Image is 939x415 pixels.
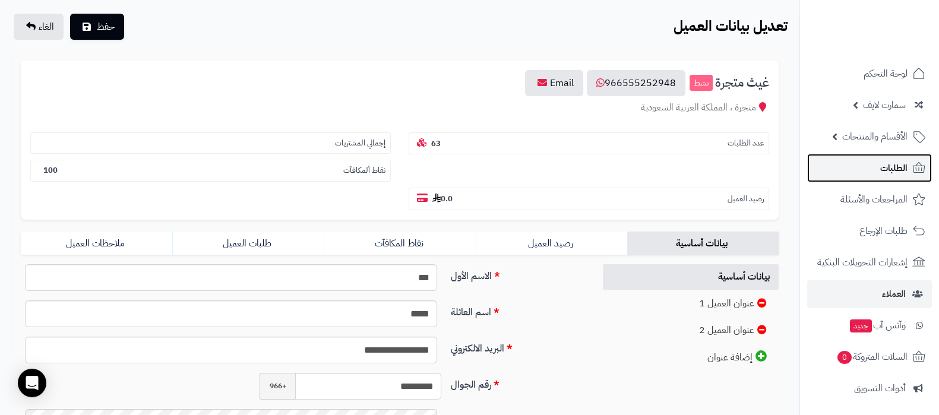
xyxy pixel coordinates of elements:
b: تعديل بيانات العميل [674,15,788,37]
b: 100 [43,164,58,176]
a: عنوان العميل 1 [603,291,779,316]
span: وآتس آب [849,317,906,334]
span: غيث متجرة [715,76,769,90]
img: logo-2.png [858,31,928,56]
a: الطلبات [807,154,932,182]
label: الاسم الأول [446,264,589,283]
a: بيانات أساسية [603,264,779,290]
a: طلبات العميل [172,232,324,255]
small: نقاط ألمكافآت [343,165,385,176]
a: رصيد العميل [476,232,627,255]
a: عنوان العميل 2 [603,318,779,343]
span: الأقسام والمنتجات [842,128,908,145]
span: الطلبات [880,160,908,176]
b: 63 [431,138,441,149]
span: الغاء [39,20,54,34]
span: المراجعات والأسئلة [840,191,908,208]
div: متجرة ، المملكة العربية السعودية [30,101,769,115]
label: اسم العائلة [446,300,589,319]
a: طلبات الإرجاع [807,217,932,245]
span: أدوات التسويق [854,380,906,397]
span: طلبات الإرجاع [859,223,908,239]
span: سمارت لايف [863,97,906,113]
span: +966 [260,373,295,400]
a: نقاط المكافآت [324,232,475,255]
a: ملاحظات العميل [21,232,172,255]
span: حفظ [97,20,115,34]
small: عدد الطلبات [728,138,764,149]
span: لوحة التحكم [864,65,908,82]
a: لوحة التحكم [807,59,932,88]
a: 966555252948 [587,70,685,96]
div: Open Intercom Messenger [18,369,46,397]
a: العملاء [807,280,932,308]
a: إشعارات التحويلات البنكية [807,248,932,277]
span: إشعارات التحويلات البنكية [817,254,908,271]
span: 0 [837,351,852,364]
label: رقم الجوال [446,373,589,392]
a: بيانات أساسية [627,232,779,255]
small: نشط [690,75,713,91]
a: وآتس آبجديد [807,311,932,340]
span: العملاء [882,286,906,302]
a: السلات المتروكة0 [807,343,932,371]
a: Email [525,70,583,96]
a: إضافة عنوان [603,344,779,370]
button: حفظ [70,14,124,40]
span: السلات المتروكة [836,349,908,365]
small: إجمالي المشتريات [335,138,385,149]
a: أدوات التسويق [807,374,932,403]
b: 0.0 [432,193,453,204]
label: البريد الالكتروني [446,337,589,356]
span: جديد [850,319,872,332]
small: رصيد العميل [728,194,764,205]
a: الغاء [14,14,64,40]
a: المراجعات والأسئلة [807,185,932,214]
